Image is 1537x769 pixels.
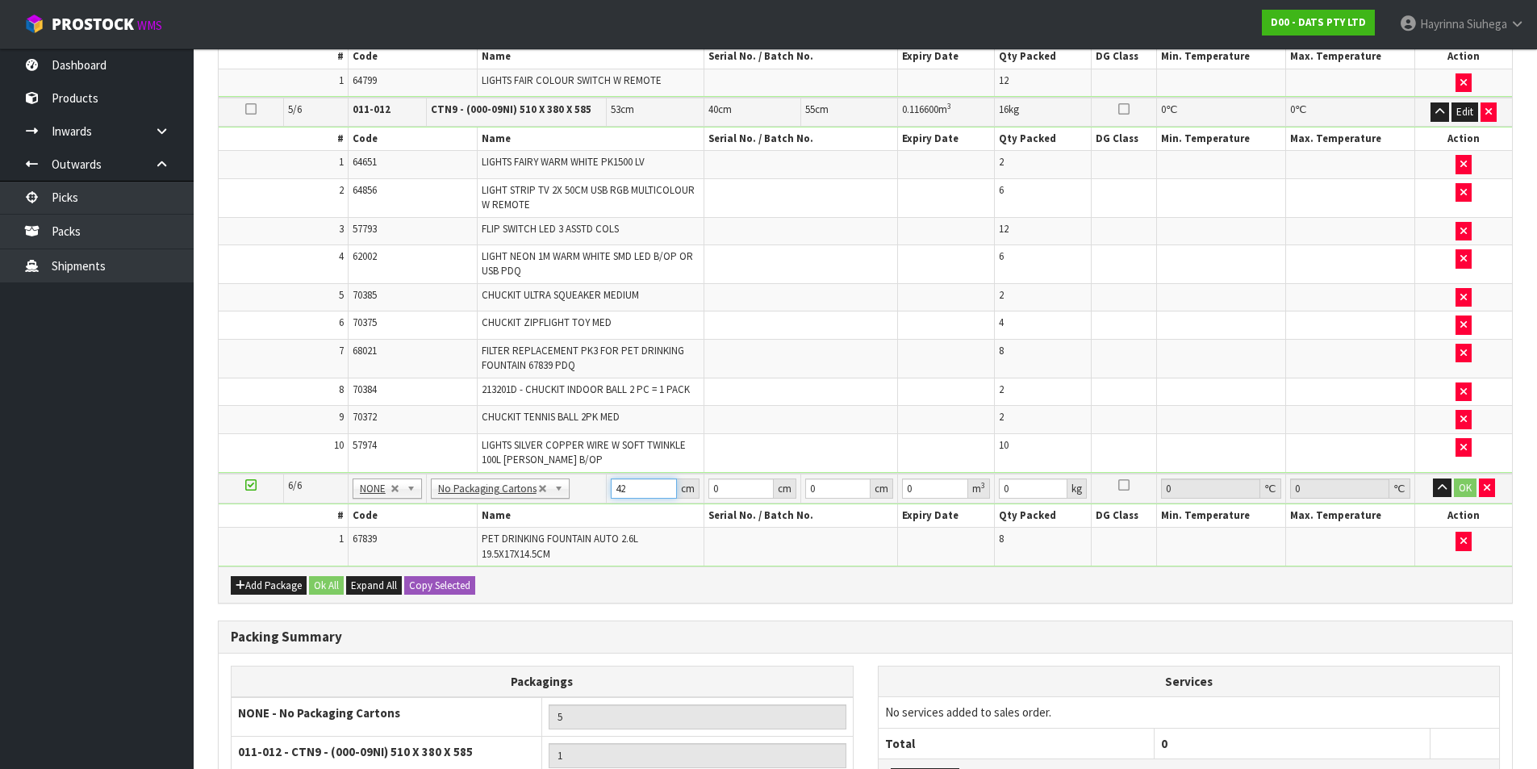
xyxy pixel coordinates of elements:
th: Code [348,127,477,151]
span: 64799 [353,73,377,87]
span: ProStock [52,14,134,35]
th: Max. Temperature [1285,127,1414,151]
span: Hayrinna [1420,16,1464,31]
span: 70372 [353,410,377,424]
span: 1 [339,532,344,545]
span: 6 [999,249,1004,263]
span: FILTER REPLACEMENT PK3 FOR PET DRINKING FOUNTAIN 67839 PDQ [482,344,684,372]
span: 55 [805,102,815,116]
a: D00 - DATS PTY LTD [1262,10,1375,36]
span: LIGHT STRIP TV 2X 50CM USB RGB MULTICOLOUR W REMOTE [482,183,695,211]
span: 8 [339,382,344,396]
span: 68021 [353,344,377,357]
td: cm [800,98,897,126]
th: Code [348,504,477,528]
h3: Packing Summary [231,629,1500,645]
button: Add Package [231,576,307,596]
span: 2 [999,410,1004,424]
span: 10 [334,438,344,452]
span: LIGHTS SILVER COPPER WIRE W SOFT TWINKLE 100L [PERSON_NAME] B/OP [482,438,686,466]
span: 6 [339,316,344,329]
th: Code [348,45,477,69]
span: LIGHTS FAIRY WARM WHITE PK1500 LV [482,155,645,169]
th: Qty Packed [995,127,1092,151]
strong: D00 - DATS PTY LTD [1271,15,1366,29]
div: cm [677,479,700,499]
th: Services [879,667,1500,697]
th: Total [879,728,1155,759]
th: # [219,127,348,151]
span: CHUCKIT ULTRA SQUEAKER MEDIUM [482,288,639,302]
sup: 3 [981,480,985,491]
button: Expand All [346,576,402,596]
span: 67839 [353,532,377,545]
td: ℃ [1285,98,1414,126]
span: 64856 [353,183,377,197]
span: FLIP SWITCH LED 3 ASSTD COLS [482,222,619,236]
span: 0 [1290,102,1295,116]
span: NONE [360,479,391,499]
th: Packagings [232,666,854,697]
span: 70385 [353,288,377,302]
th: DG Class [1092,127,1156,151]
th: Action [1415,504,1512,528]
div: m [968,479,990,499]
th: # [219,504,348,528]
span: 53 [611,102,620,116]
span: 12 [999,73,1009,87]
th: Name [478,504,704,528]
span: 1 [339,155,344,169]
th: Max. Temperature [1285,45,1414,69]
span: 3 [339,222,344,236]
img: cube-alt.png [24,14,44,34]
span: 8 [999,532,1004,545]
span: LIGHTS FAIR COLOUR SWITCH W REMOTE [482,73,662,87]
span: 213201D - CHUCKIT INDOOR BALL 2 PC = 1 PACK [482,382,690,396]
span: 10 [999,438,1009,452]
td: m [898,98,995,126]
span: 4 [999,316,1004,329]
span: 8 [999,344,1004,357]
span: 6 [999,183,1004,197]
span: 0 [1161,736,1167,751]
span: 70384 [353,382,377,396]
span: 0.116600 [902,102,938,116]
th: Qty Packed [995,45,1092,69]
td: No services added to sales order. [879,697,1500,728]
sup: 3 [947,101,951,111]
span: 4 [339,249,344,263]
td: ℃ [1156,98,1285,126]
div: cm [774,479,796,499]
strong: CTN9 - (000-09NI) 510 X 380 X 585 [431,102,591,116]
button: Copy Selected [404,576,475,596]
span: 57793 [353,222,377,236]
span: CHUCKIT ZIPFLIGHT TOY MED [482,316,612,329]
th: Serial No. / Batch No. [704,45,897,69]
span: 0 [1161,102,1166,116]
span: 5/6 [288,102,302,116]
span: LIGHT NEON 1M WARM WHITE SMD LED B/OP OR USB PDQ [482,249,693,278]
span: 1 [339,73,344,87]
span: 62002 [353,249,377,263]
span: 70375 [353,316,377,329]
span: PET DRINKING FOUNTAIN AUTO 2.6L 19.5X17X14.5CM [482,532,638,560]
th: DG Class [1092,45,1156,69]
th: Expiry Date [898,127,995,151]
th: # [219,45,348,69]
th: Action [1415,45,1512,69]
td: kg [995,98,1092,126]
div: kg [1067,479,1087,499]
button: Ok All [309,576,344,596]
th: Qty Packed [995,504,1092,528]
div: ℃ [1260,479,1281,499]
div: ℃ [1389,479,1410,499]
span: 2 [999,382,1004,396]
span: No Packaging Cartons [438,479,538,499]
div: cm [871,479,893,499]
span: 6/6 [288,479,302,492]
small: WMS [137,18,162,33]
th: Serial No. / Batch No. [704,504,897,528]
span: 5 [339,288,344,302]
span: Siuhega [1467,16,1507,31]
th: Min. Temperature [1156,45,1285,69]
